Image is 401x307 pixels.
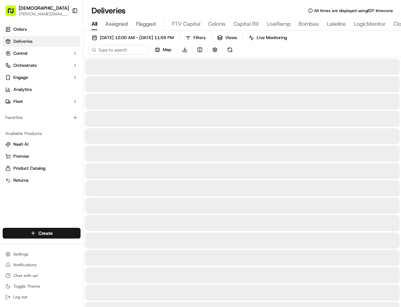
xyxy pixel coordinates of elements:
a: Orders [3,24,81,35]
span: Orders [13,26,27,32]
span: Orchestrate [13,62,37,68]
a: Analytics [3,84,81,95]
span: Create [38,230,53,237]
span: Returns [13,177,28,183]
span: All times are displayed using EDT timezone [314,8,393,13]
button: Notifications [3,260,81,270]
span: Flagged [136,20,156,28]
button: [DEMOGRAPHIC_DATA][PERSON_NAME][EMAIL_ADDRESS][DOMAIN_NAME] [3,3,69,19]
span: Assigned [105,20,128,28]
button: [DATE] 12:00 AM - [DATE] 11:59 PM [89,33,177,42]
span: Settings [13,252,28,257]
div: Favorites [3,112,81,123]
button: Refresh [225,45,235,54]
span: Notifications [13,262,37,268]
span: Engage [13,74,28,81]
span: Deliveries [13,38,32,44]
span: All [92,20,97,28]
span: Bombas [299,20,319,28]
span: [DATE] 12:00 AM - [DATE] 11:59 PM [100,35,174,41]
span: Log out [13,294,27,300]
button: Live Monitoring [246,33,290,42]
button: Orchestrate [3,60,81,71]
a: Returns [5,177,78,183]
span: Fleet [13,99,23,105]
button: Views [214,33,240,42]
span: Capital RX [234,20,259,28]
button: Chat with us! [3,271,81,280]
span: Celonis [208,20,226,28]
input: Type to search [89,45,149,54]
span: Control [13,50,27,56]
button: [PERSON_NAME][EMAIL_ADDRESS][DOMAIN_NAME] [19,11,69,17]
button: Control [3,48,81,59]
a: Nash AI [5,141,78,147]
span: Toggle Theme [13,284,40,289]
button: Nash AI [3,139,81,150]
span: Filters [193,35,206,41]
button: Create [3,228,81,239]
div: Available Products [3,128,81,139]
span: Chat with us! [13,273,38,278]
a: Product Catalog [5,165,78,171]
span: Product Catalog [13,165,45,171]
button: Filters [182,33,209,42]
button: [DEMOGRAPHIC_DATA] [19,5,69,11]
span: FTV Capital [172,20,200,28]
button: Engage [3,72,81,83]
span: Views [225,35,237,41]
button: Log out [3,292,81,302]
span: Analytics [13,87,32,93]
span: Lakeline [327,20,346,28]
button: Fleet [3,96,81,107]
a: Promise [5,153,78,159]
span: Live Monitoring [257,35,287,41]
span: Map [163,47,171,53]
span: LiveRamp [267,20,291,28]
button: Toggle Theme [3,282,81,291]
button: Map [152,45,174,54]
span: Nash AI [13,141,28,147]
a: Deliveries [3,36,81,47]
button: Product Catalog [3,163,81,174]
button: Settings [3,250,81,259]
h1: Deliveries [92,5,126,16]
button: Returns [3,175,81,186]
button: Promise [3,151,81,162]
span: LogicMonitor [354,20,386,28]
span: Promise [13,153,29,159]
